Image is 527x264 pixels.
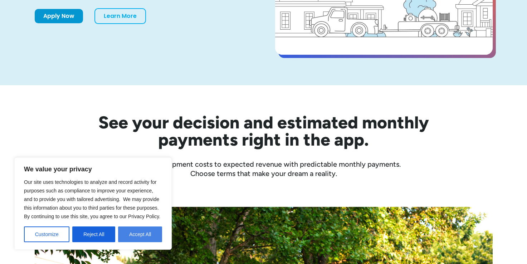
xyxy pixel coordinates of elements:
button: Customize [24,226,69,242]
span: Our site uses technologies to analyze and record activity for purposes such as compliance to impr... [24,179,160,219]
h2: See your decision and estimated monthly payments right in the app. [63,114,464,148]
button: Accept All [118,226,162,242]
p: We value your privacy [24,165,162,173]
a: Learn More [94,8,146,24]
div: Compare equipment costs to expected revenue with predictable monthly payments. Choose terms that ... [35,160,493,178]
a: Apply Now [35,9,83,23]
button: Reject All [72,226,115,242]
div: We value your privacy [14,157,172,250]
